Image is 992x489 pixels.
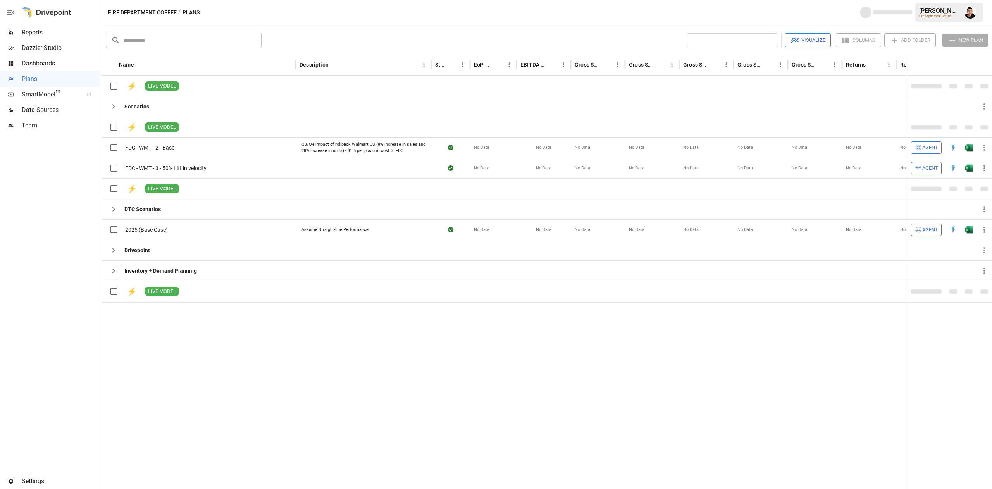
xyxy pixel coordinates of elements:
button: Returns column menu [883,59,894,70]
span: No Data [737,227,753,233]
div: Open in Quick Edit [949,144,957,152]
button: Gross Sales column menu [612,59,623,70]
span: No Data [536,165,551,171]
div: Gross Sales: Retail [792,62,818,68]
button: Sort [329,59,340,70]
span: 2025 (Base Case) [125,226,168,234]
span: Data Sources [22,105,100,115]
span: No Data [846,145,861,151]
div: Returns: DTC Online [900,62,926,68]
span: No Data [629,165,644,171]
button: Gross Sales: Wholesale column menu [775,59,786,70]
div: Open in Excel [965,226,973,234]
span: SmartModel [22,90,78,99]
span: Agent [922,143,938,152]
span: No Data [629,227,644,233]
div: Assume Straight-line Performance [301,227,369,233]
div: Sync complete [448,226,453,234]
button: Agent [911,141,942,154]
button: Sort [764,59,775,70]
div: Gross Sales [575,62,601,68]
span: No Data [737,165,753,171]
div: [PERSON_NAME] [919,7,959,14]
div: Open in Excel [965,164,973,172]
span: No Data [474,145,489,151]
div: ⚡ [125,285,139,298]
button: Sort [601,59,612,70]
img: g5qfjXmAAAAABJRU5ErkJggg== [965,164,973,172]
button: Sort [981,59,992,70]
span: Plans [22,74,100,84]
span: No Data [683,227,699,233]
span: Dazzler Studio [22,43,100,53]
span: No Data [474,227,489,233]
div: ⚡ [125,121,139,134]
span: No Data [792,227,807,233]
span: LIVE MODEL [145,288,179,295]
span: LIVE MODEL [145,185,179,193]
button: Columns [836,33,881,47]
span: No Data [683,165,699,171]
span: LIVE MODEL [145,124,179,131]
span: Agent [922,226,938,234]
button: Add Folder [884,33,936,47]
div: Name [119,62,134,68]
button: Sort [135,59,146,70]
button: New Plan [942,34,988,47]
button: Francisco Sanchez [959,2,981,23]
img: Francisco Sanchez [964,6,976,19]
b: Drivepoint [124,246,150,254]
div: Gross Sales: Wholesale [737,62,763,68]
button: Gross Sales: Retail column menu [829,59,840,70]
span: No Data [575,145,590,151]
span: FDC - WMT - 2 - Base [125,144,174,152]
div: Fire Department Coffee [919,14,959,18]
span: No Data [474,165,489,171]
button: Sort [710,59,721,70]
button: EoP Cash column menu [504,59,515,70]
img: g5qfjXmAAAAABJRU5ErkJggg== [965,144,973,152]
img: g5qfjXmAAAAABJRU5ErkJggg== [965,226,973,234]
span: No Data [846,227,861,233]
div: ⚡ [125,182,139,196]
img: quick-edit-flash.b8aec18c.svg [949,144,957,152]
span: No Data [792,165,807,171]
div: Sync complete [448,164,453,172]
span: Settings [22,477,100,486]
b: Scenarios [124,103,149,110]
span: Team [22,121,100,130]
div: Gross Sales: Marketplace [683,62,709,68]
div: Sync complete [448,144,453,152]
span: FDC - WMT - 3 - 50% Lift in velocity [125,164,207,172]
span: LIVE MODEL [145,83,179,90]
span: No Data [900,145,916,151]
button: Agent [911,224,942,236]
span: No Data [536,227,551,233]
span: No Data [536,145,551,151]
div: Description [300,62,329,68]
button: Sort [818,59,829,70]
div: Open in Quick Edit [949,164,957,172]
button: Sort [493,59,504,70]
span: No Data [575,227,590,233]
button: EBITDA Margin column menu [558,59,569,70]
button: Fire Department Coffee [108,8,177,17]
button: Sort [656,59,666,70]
div: Returns [846,62,866,68]
div: ⚡ [125,79,139,93]
span: No Data [846,165,861,171]
button: Gross Sales: DTC Online column menu [666,59,677,70]
button: Gross Sales: Marketplace column menu [721,59,732,70]
b: Inventory + Demand Planning [124,267,197,275]
img: quick-edit-flash.b8aec18c.svg [949,164,957,172]
button: Sort [547,59,558,70]
span: Reports [22,28,100,37]
button: Description column menu [418,59,429,70]
span: ™ [55,89,61,98]
span: Agent [922,164,938,173]
span: No Data [629,145,644,151]
button: Visualize [785,33,831,47]
span: No Data [792,145,807,151]
div: EoP Cash [474,62,492,68]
